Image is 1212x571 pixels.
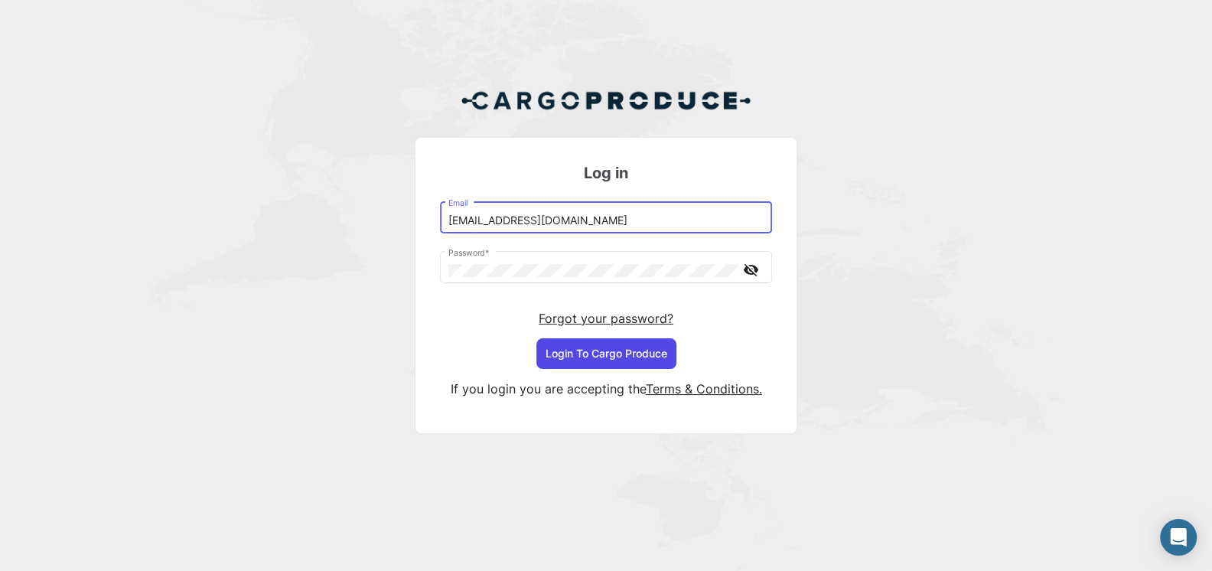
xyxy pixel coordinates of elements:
[741,260,760,279] mat-icon: visibility_off
[440,162,772,184] h3: Log in
[448,214,764,227] input: Email
[539,311,673,326] a: Forgot your password?
[451,381,646,396] span: If you login you are accepting the
[536,338,676,369] button: Login To Cargo Produce
[1160,519,1197,556] div: Open Intercom Messenger
[461,82,751,119] img: Cargo Produce Logo
[646,381,762,396] a: Terms & Conditions.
